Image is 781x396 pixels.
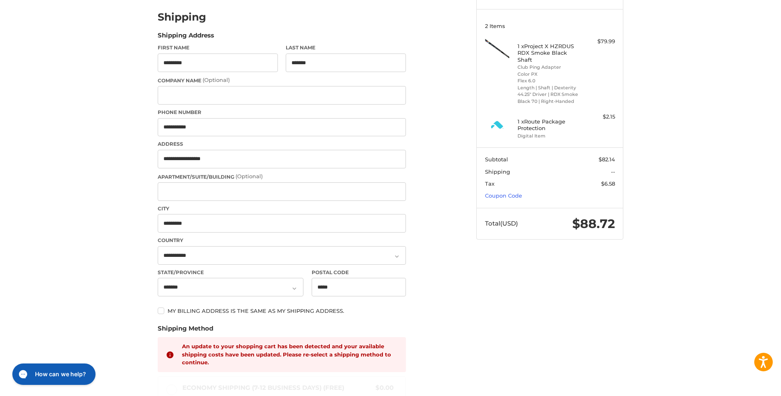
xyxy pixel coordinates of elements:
label: Phone Number [158,109,406,116]
label: Country [158,237,406,244]
h2: Shipping [158,11,206,23]
div: $2.15 [583,113,615,121]
label: State/Province [158,269,303,276]
label: Address [158,140,406,148]
strong: An update to your shopping cart has been detected and your available shipping costs have been upd... [182,343,391,366]
small: (Optional) [235,173,263,179]
label: Apartment/Suite/Building [158,172,406,181]
li: Club Ping Adapter [518,64,581,71]
label: First Name [158,44,278,51]
span: Subtotal [485,156,508,163]
label: Postal Code [312,269,406,276]
li: Flex 6.0 [518,77,581,84]
small: (Optional) [203,77,230,83]
label: City [158,205,406,212]
li: Digital Item [518,133,581,140]
label: My billing address is the same as my shipping address. [158,307,406,314]
span: Total (USD) [485,219,518,227]
h4: 1 x Project X HZRDUS RDX Smoke Black Shaft [518,43,581,63]
legend: Shipping Address [158,31,214,44]
h4: 1 x Route Package Protection [518,118,581,132]
span: Shipping [485,168,510,175]
h3: 2 Items [485,23,615,29]
span: $82.14 [599,156,615,163]
li: Length | Shaft | Dexterity 44.25" Driver | RDX Smoke Black 70 | Right-Handed [518,84,581,105]
a: Coupon Code [485,192,522,199]
span: $6.58 [601,180,615,187]
span: $88.72 [572,216,615,231]
label: Last Name [286,44,406,51]
span: -- [611,168,615,175]
legend: Shipping Method [158,324,213,337]
span: Tax [485,180,494,187]
div: $79.99 [583,37,615,46]
li: Color PX [518,71,581,78]
iframe: Gorgias live chat messenger [8,361,98,388]
label: Company Name [158,76,406,84]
